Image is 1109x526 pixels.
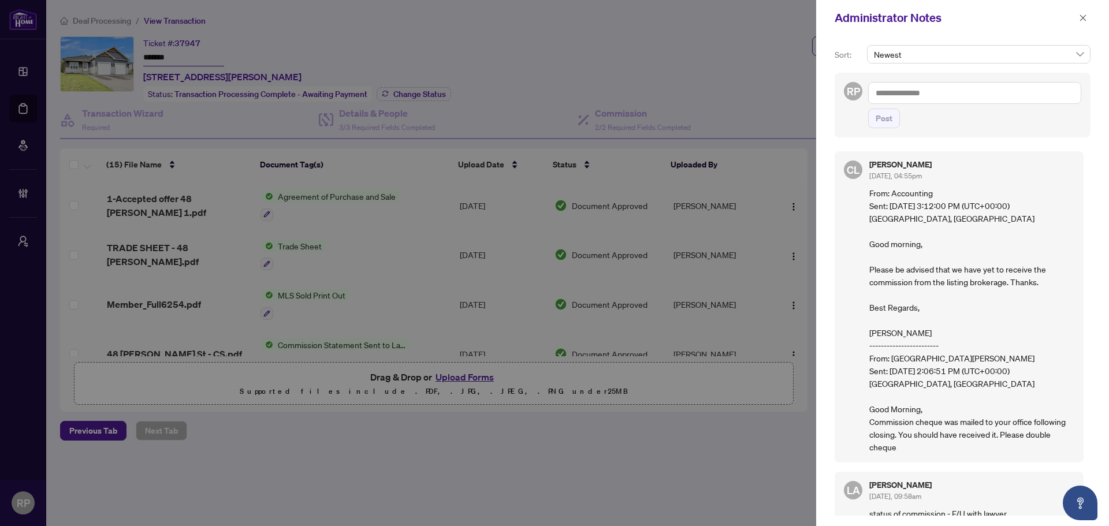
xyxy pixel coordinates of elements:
h5: [PERSON_NAME] [869,481,1074,489]
button: Open asap [1063,486,1097,520]
span: LA [847,482,860,498]
p: Sort: [835,49,862,61]
span: CL [847,162,859,178]
p: From: Accounting [869,186,1074,453]
span: close [1079,14,1087,22]
h5: [PERSON_NAME] [869,161,1074,169]
div: Sent: [DATE] 2:06:51 PM (UTC+00:00) [GEOGRAPHIC_DATA], [GEOGRAPHIC_DATA] Good Morning, Commission... [869,364,1074,453]
p: status of commission - F/U with lawyer [869,507,1074,520]
button: Post [868,109,900,128]
div: Sent: [DATE] 3:12:00 PM (UTC+00:00) [GEOGRAPHIC_DATA], [GEOGRAPHIC_DATA] Good morning, Please be ... [869,199,1074,453]
span: RP [847,83,860,99]
span: [DATE], 04:55pm [869,171,922,180]
span: Newest [874,46,1084,63]
span: [DATE], 09:58am [869,492,921,501]
div: Administrator Notes [835,9,1075,27]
